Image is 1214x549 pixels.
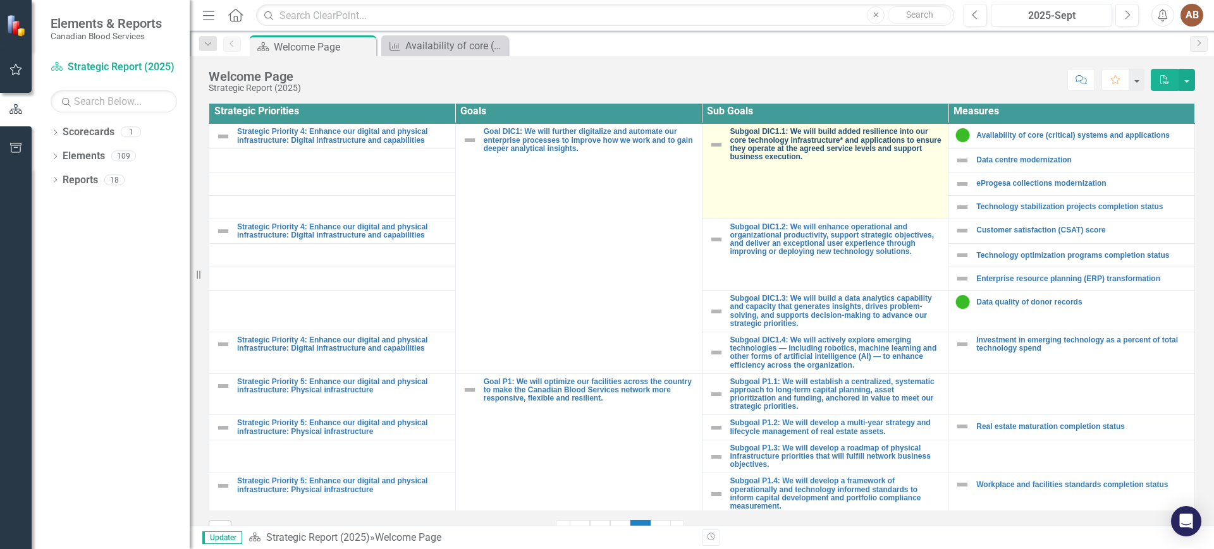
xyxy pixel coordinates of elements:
span: 4 [630,520,651,541]
td: Double-Click to Edit Right Click for Context Menu [209,373,456,415]
a: 1 [570,520,590,541]
a: Data quality of donor records [976,298,1188,306]
img: Not Defined [709,486,724,502]
input: Search Below... [51,90,177,112]
img: Not Defined [709,345,724,360]
img: Not Defined [709,420,724,435]
div: Open Intercom Messenger [1171,506,1201,536]
img: On Target [955,294,970,310]
a: Subgoal DIC1.4: We will actively explore emerging technologies — including robotics, machine lear... [730,336,942,370]
a: Goal P1: We will optimize our facilities across the country to make the Canadian Blood Services n... [484,378,696,403]
a: Customer satisfaction (CSAT) score [976,226,1188,234]
img: Not Defined [216,224,231,239]
div: Welcome Page [209,69,301,83]
img: Not Defined [709,449,724,464]
img: Not Defined [955,477,970,492]
td: Double-Click to Edit Right Click for Context Menu [702,373,948,415]
img: Not Defined [955,248,970,263]
a: 3 [610,520,630,541]
a: Reports [63,173,98,188]
img: Not Defined [955,223,970,238]
a: eProgesa collections modernization [976,179,1188,188]
div: Welcome Page [375,531,441,543]
img: Not Defined [955,271,970,286]
td: Double-Click to Edit Right Click for Context Menu [948,172,1195,195]
span: › [676,524,679,536]
a: Subgoal P1.4: We will develop a framework of operationally and technology informed standards to i... [730,477,942,510]
a: Elements [63,149,105,164]
td: Double-Click to Edit Right Click for Context Menu [948,124,1195,148]
td: Double-Click to Edit Right Click for Context Menu [948,244,1195,267]
img: Not Defined [709,137,724,152]
span: Updater [202,531,242,544]
td: Double-Click to Edit Right Click for Context Menu [948,219,1195,243]
a: Subgoal DIC1.1: We will build added resilience into our core technology infrastructure* and appli... [730,128,942,161]
td: Double-Click to Edit Right Click for Context Menu [702,440,948,473]
img: ClearPoint Strategy [6,15,28,37]
a: Strategic Report (2025) [51,60,177,75]
img: Not Defined [955,176,970,191]
img: On Target [955,128,970,143]
div: 1 [121,127,141,138]
a: Strategic Priority 5: Enhance our digital and physical infrastructure: Physical infrastructure [237,378,449,394]
a: Enterprise resource planning (ERP) transformation [976,275,1188,283]
td: Double-Click to Edit Right Click for Context Menu [948,267,1195,291]
td: Double-Click to Edit Right Click for Context Menu [209,124,456,148]
img: Not Defined [709,304,724,319]
td: Double-Click to Edit Right Click for Context Menu [702,332,948,373]
a: Subgoal P1.3: We will develop a roadmap of physical infrastructure priorities that will fulfill n... [730,444,942,469]
div: » [248,531,692,545]
td: Double-Click to Edit Right Click for Context Menu [702,473,948,515]
img: Not Defined [955,337,970,352]
a: Availability of core (critical) systems and applications [384,38,505,54]
a: Scorecards [63,125,114,140]
img: Not Defined [216,420,231,435]
span: Search [906,9,933,20]
button: 2025-Sept [991,4,1112,27]
td: Double-Click to Edit Right Click for Context Menu [702,219,948,290]
img: Not Defined [955,419,970,434]
button: AB [1180,4,1203,27]
a: Technology stabilization projects completion status [976,203,1188,211]
a: Strategic Priority 5: Enhance our digital and physical infrastructure: Physical infrastructure [237,419,449,435]
button: Search [888,6,951,24]
div: 2025-Sept [995,8,1108,23]
img: Not Defined [709,387,724,402]
a: Subgoal P1.1: We will establish a centralized, systematic approach to long-term capital planning,... [730,378,942,411]
span: ‹ [561,524,565,536]
img: Not Defined [216,478,231,493]
input: Search ClearPoint... [256,4,954,27]
td: Double-Click to Edit Right Click for Context Menu [948,148,1195,172]
td: Double-Click to Edit Right Click for Context Menu [948,332,1195,373]
img: Not Defined [216,378,231,394]
a: Goal DIC1: We will further digitalize and automate our enterprise processes to improve how we wor... [484,128,696,153]
div: 109 [111,151,136,162]
a: Availability of core (critical) systems and applications [976,131,1188,140]
td: Double-Click to Edit Right Click for Context Menu [948,291,1195,332]
a: Strategic Priority 5: Enhance our digital and physical infrastructure: Physical infrastructure [237,477,449,493]
a: Subgoal P1.2: We will develop a multi-year strategy and lifecycle management of real estate assets. [730,419,942,435]
a: Data centre modernization [976,156,1188,164]
div: Welcome Page [274,39,373,55]
td: Double-Click to Edit Right Click for Context Menu [209,415,456,440]
td: Double-Click to Edit Right Click for Context Menu [702,291,948,332]
span: Elements & Reports [51,16,162,31]
a: Technology optimization programs completion status [976,251,1188,260]
a: 5 [651,520,671,541]
td: Double-Click to Edit Right Click for Context Menu [702,415,948,440]
td: Double-Click to Edit Right Click for Context Menu [209,473,456,515]
img: Not Defined [709,232,724,247]
img: Not Defined [216,129,231,144]
a: 2 [590,520,610,541]
a: Investment in emerging technology as a percent of total technology spend [976,336,1188,353]
a: Strategic Priority 4: Enhance our digital and physical infrastructure: Digital infrastructure and... [237,336,449,353]
a: Strategic Report (2025) [266,531,370,543]
a: Workplace and facilities standards completion status [976,481,1188,489]
div: Availability of core (critical) systems and applications [405,38,505,54]
td: Double-Click to Edit Right Click for Context Menu [455,124,702,373]
img: Not Defined [462,133,477,148]
img: Not Defined [955,153,970,168]
td: Double-Click to Edit Right Click for Context Menu [702,124,948,219]
td: Double-Click to Edit Right Click for Context Menu [948,195,1195,219]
